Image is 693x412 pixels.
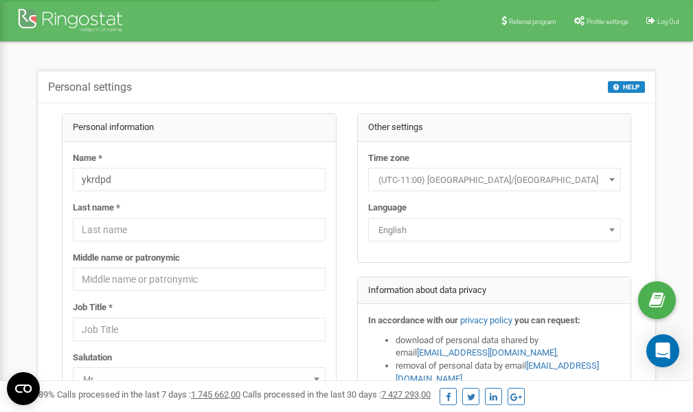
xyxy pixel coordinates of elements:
[460,315,512,325] a: privacy policy
[242,389,431,400] span: Calls processed in the last 30 days :
[396,360,621,385] li: removal of personal data by email ,
[73,268,326,291] input: Middle name or patronymic
[73,367,326,391] span: Mr.
[608,81,645,93] button: HELP
[73,301,113,314] label: Job Title *
[73,252,180,265] label: Middle name or patronymic
[78,370,321,389] span: Mr.
[373,221,616,240] span: English
[368,152,409,165] label: Time zone
[73,318,326,341] input: Job Title
[509,18,556,25] span: Referral program
[646,334,679,367] div: Open Intercom Messenger
[7,372,40,405] button: Open CMP widget
[73,152,102,165] label: Name *
[381,389,431,400] u: 7 427 293,00
[657,18,679,25] span: Log Out
[57,389,240,400] span: Calls processed in the last 7 days :
[191,389,240,400] u: 1 745 662,00
[368,202,407,215] label: Language
[514,315,580,325] strong: you can request:
[587,18,628,25] span: Profile settings
[73,202,120,215] label: Last name *
[417,347,556,358] a: [EMAIL_ADDRESS][DOMAIN_NAME]
[368,218,621,241] span: English
[73,218,326,241] input: Last name
[358,277,631,305] div: Information about data privacy
[48,81,132,94] h5: Personal settings
[73,168,326,191] input: Name
[73,351,112,365] label: Salutation
[373,171,616,190] span: (UTC-11:00) Pacific/Midway
[63,114,336,142] div: Personal information
[368,315,458,325] strong: In accordance with our
[368,168,621,191] span: (UTC-11:00) Pacific/Midway
[396,334,621,360] li: download of personal data shared by email ,
[358,114,631,142] div: Other settings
